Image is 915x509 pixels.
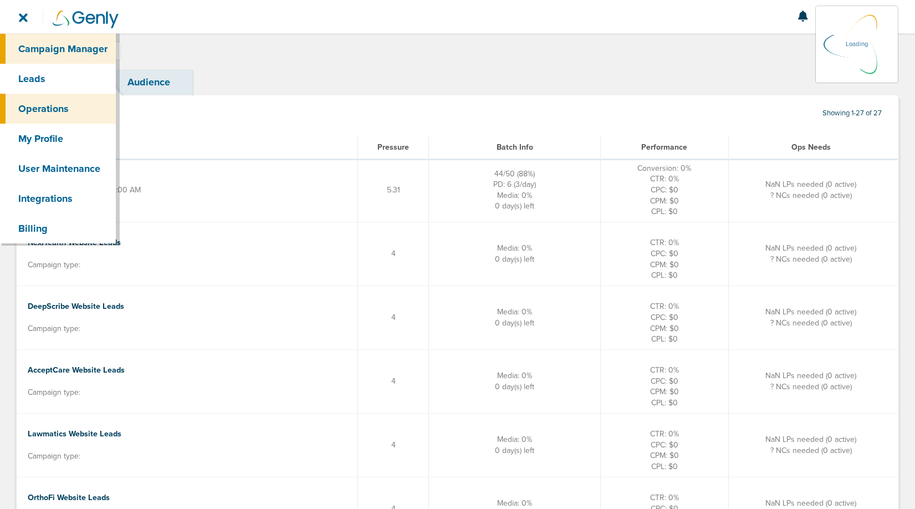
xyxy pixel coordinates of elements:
td: NaN LPs needed (0 active) ? NCs needed (0 active) [728,159,898,222]
span: CPM: $0 [650,260,679,269]
p: Loading [846,38,868,51]
span: PD: 6 (3/day) [493,180,536,189]
span: Ops Needs [791,142,831,152]
a: Lawmatics Website Leads [28,429,121,439]
span: 4 [391,376,396,386]
span: CTR: 0% [650,302,679,311]
span: CPM: $0 [650,451,679,460]
a: AcceptCare Website Leads [28,365,125,375]
span: 44/50 (88%) [494,169,535,179]
span: CPL: $0 [651,462,678,471]
span: CTR: 0% [650,493,679,502]
span: CPL: $0 [651,398,678,408]
span: Media: 0% [497,307,532,317]
span: 4 [391,249,396,258]
span: 5.31 [387,185,400,195]
span: Campaign type: [28,451,80,461]
span: Media: 0% [497,371,532,380]
span: CTR: 0% [650,174,679,184]
span: 0 day(s) left [495,318,534,328]
a: Audience [105,69,193,95]
span: CTR: 0% [650,365,679,375]
td: NaN LPs needed (0 active) ? NCs needed (0 active) [728,413,898,477]
span: CPM: $0 [650,324,679,333]
span: CPC: $0 [651,313,678,322]
span: 4 [391,313,396,322]
span: CPL: $0 [651,207,678,216]
span: 0 day(s) left [495,446,534,455]
td: NaN LPs needed (0 active) ? NCs needed (0 active) [728,349,898,413]
span: CPC: $0 [651,440,678,450]
span: Campaign type: [28,324,80,333]
span: Media: 0% [497,243,532,253]
span: Campaign type: [28,388,80,397]
span: CPM: $0 [650,387,679,396]
span: 4 [391,440,396,450]
span: CPC: $0 [651,376,678,386]
th: Performance [601,136,729,159]
td: NaN LPs needed (0 active) ? NCs needed (0 active) [728,222,898,286]
span: Showing 1-27 of 27 [822,109,882,118]
span: 0 day(s) left [495,254,534,264]
span: Media: 0% [497,498,532,508]
span: CTR: 0% [650,429,679,439]
span: Media: 0% [497,435,532,444]
span: CPL: $0 [651,334,678,344]
img: Genly [53,11,119,28]
span: Conversion: 0% [637,164,691,173]
span: CPM: $0 [650,196,679,206]
th: Batch Info [429,136,601,159]
span: Media: 0% [497,191,532,200]
td: NaN LPs needed (0 active) ? NCs needed (0 active) [728,286,898,349]
span: CPC: $0 [651,185,678,195]
span: Campaign type: [28,260,80,269]
span: 0 day(s) left [495,201,534,211]
a: OrthoFi Website Leads [28,493,110,502]
a: DeepScribe Website Leads [28,302,124,311]
span: 0 day(s) left [495,382,534,391]
th: Pressure [358,136,429,159]
span: CPL: $0 [651,271,678,280]
span: CTR: 0% [650,238,679,247]
span: CPC: $0 [651,249,678,258]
